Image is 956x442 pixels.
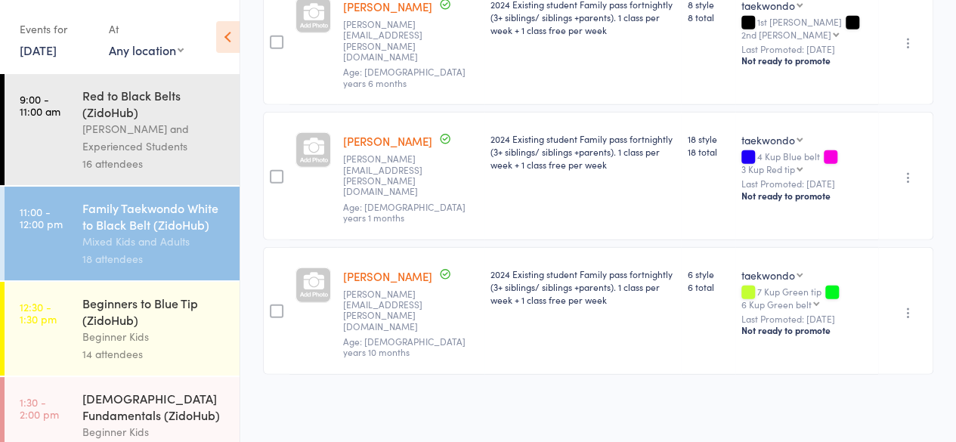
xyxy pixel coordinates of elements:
[741,44,872,54] small: Last Promoted: [DATE]
[490,132,676,171] div: 2024 Existing student Family pass fortnightly (3+ siblings/ siblings +parents). 1 class per week ...
[741,151,872,174] div: 4 Kup Blue belt
[343,268,432,284] a: [PERSON_NAME]
[687,145,729,158] span: 18 total
[109,17,184,42] div: At
[5,74,240,185] a: 9:00 -11:00 amRed to Black Belts (ZidoHub)[PERSON_NAME] and Experienced Students16 attendees
[741,190,872,202] div: Not ready to promote
[82,120,227,155] div: [PERSON_NAME] and Experienced Students
[82,199,227,233] div: Family Taekwondo White to Black Belt (ZidoHub)
[82,155,227,172] div: 16 attendees
[343,289,478,332] small: alan.cc.yau@gmail.com
[343,65,466,88] span: Age: [DEMOGRAPHIC_DATA] years 6 months
[20,206,63,230] time: 11:00 - 12:00 pm
[20,93,60,117] time: 9:00 - 11:00 am
[82,345,227,363] div: 14 attendees
[82,87,227,120] div: Red to Black Belts (ZidoHub)
[82,423,227,440] div: Beginner Kids
[82,295,227,328] div: Beginners to Blue Tip (ZidoHub)
[687,11,729,23] span: 8 total
[687,267,729,280] span: 6 style
[741,132,795,147] div: taekwondo
[741,178,872,189] small: Last Promoted: [DATE]
[20,301,57,325] time: 12:30 - 1:30 pm
[343,335,466,358] span: Age: [DEMOGRAPHIC_DATA] years 10 months
[741,164,795,174] div: 3 Kup Red tip
[741,17,872,39] div: 1st [PERSON_NAME]
[343,19,478,63] small: alan.cc.yau@gmail.com
[343,153,478,197] small: alan.cc.yau@gmail.com
[741,314,872,324] small: Last Promoted: [DATE]
[82,233,227,250] div: Mixed Kids and Adults
[20,42,57,58] a: [DATE]
[741,267,795,283] div: taekwondo
[5,282,240,376] a: 12:30 -1:30 pmBeginners to Blue Tip (ZidoHub)Beginner Kids14 attendees
[20,17,94,42] div: Events for
[82,250,227,267] div: 18 attendees
[82,390,227,423] div: [DEMOGRAPHIC_DATA] Fundamentals (ZidoHub)
[20,396,59,420] time: 1:30 - 2:00 pm
[741,286,872,309] div: 7 Kup Green tip
[687,132,729,145] span: 18 style
[343,133,432,149] a: [PERSON_NAME]
[741,54,872,66] div: Not ready to promote
[741,299,812,309] div: 6 Kup Green belt
[109,42,184,58] div: Any location
[741,324,872,336] div: Not ready to promote
[687,280,729,293] span: 6 total
[343,200,466,224] span: Age: [DEMOGRAPHIC_DATA] years 1 months
[490,267,676,306] div: 2024 Existing student Family pass fortnightly (3+ siblings/ siblings +parents). 1 class per week ...
[5,187,240,280] a: 11:00 -12:00 pmFamily Taekwondo White to Black Belt (ZidoHub)Mixed Kids and Adults18 attendees
[82,328,227,345] div: Beginner Kids
[741,29,831,39] div: 2nd [PERSON_NAME]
